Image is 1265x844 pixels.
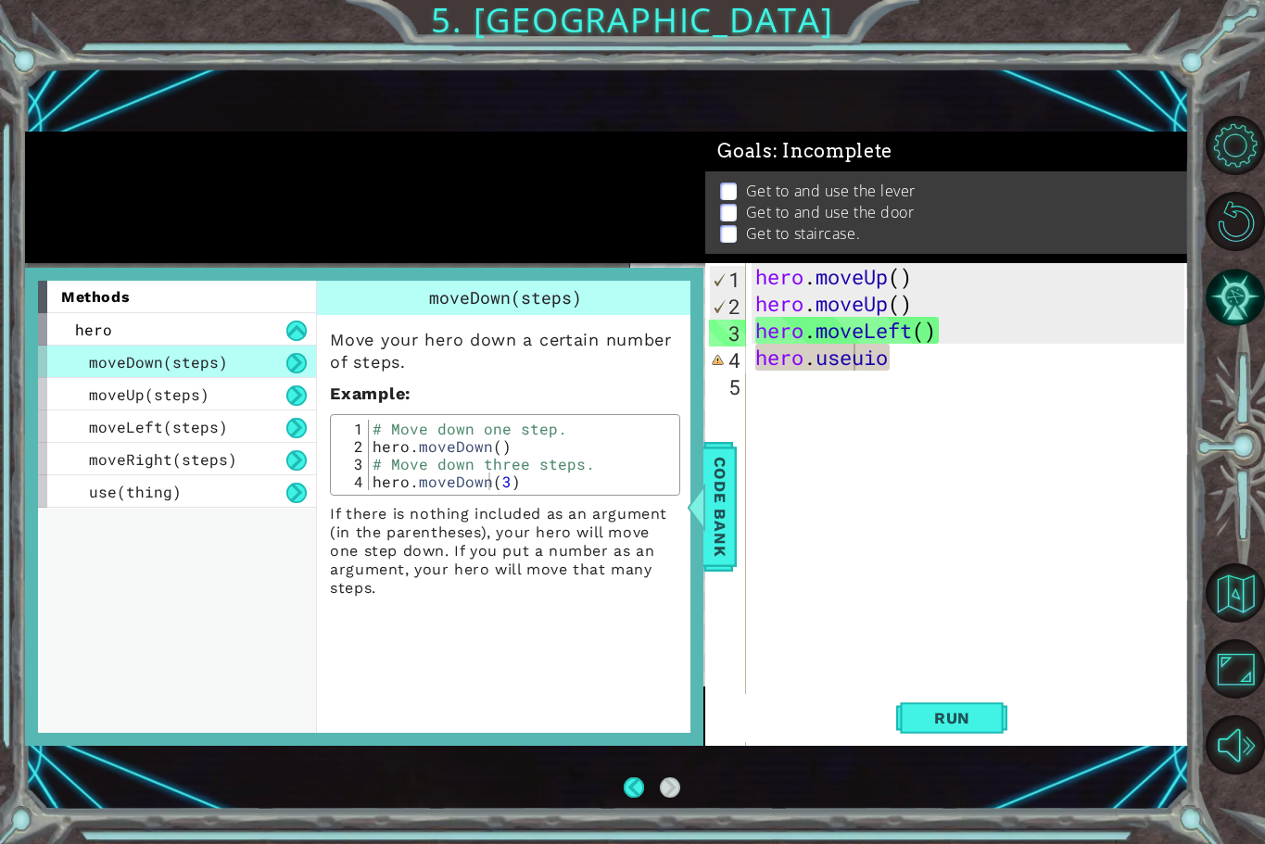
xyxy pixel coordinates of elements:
[335,420,369,437] div: 1
[89,417,228,436] span: moveLeft(steps)
[896,694,1007,742] button: Shift+Enter: Run current code.
[710,293,746,320] div: 2
[1206,268,1265,327] button: AI Hint
[38,281,316,313] div: methods
[330,505,680,598] p: If there is nothing included as an argument (in the parentheses), your hero will move one step do...
[710,266,746,293] div: 1
[330,329,680,373] p: Move your hero down a certain number of steps.
[660,777,680,798] button: Next
[916,709,989,727] span: Run
[335,455,369,472] div: 3
[709,320,746,346] div: 3
[746,202,915,222] p: Get to and use the door
[1208,555,1265,631] a: Back to Map
[717,140,892,163] span: Goals
[705,450,735,563] span: Code Bank
[1206,639,1265,699] button: Maximize Browser
[429,286,582,309] span: moveDown(steps)
[89,482,182,501] span: use(thing)
[1206,563,1265,623] button: Back to Map
[709,346,746,373] div: 4
[746,223,860,244] p: Get to staircase.
[330,384,405,403] span: Example
[773,140,892,162] span: : Incomplete
[335,437,369,455] div: 2
[61,288,130,306] span: methods
[89,384,209,404] span: moveUp(steps)
[317,281,693,315] div: moveDown(steps)
[89,352,228,372] span: moveDown(steps)
[1206,116,1265,175] button: Level Options
[1206,192,1265,251] button: Restart Level
[746,181,916,201] p: Get to and use the lever
[624,777,660,798] button: Back
[330,384,411,403] strong: :
[709,373,746,400] div: 5
[89,449,237,469] span: moveRight(steps)
[335,472,369,490] div: 4
[75,320,112,339] span: hero
[1206,715,1265,775] button: Mute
